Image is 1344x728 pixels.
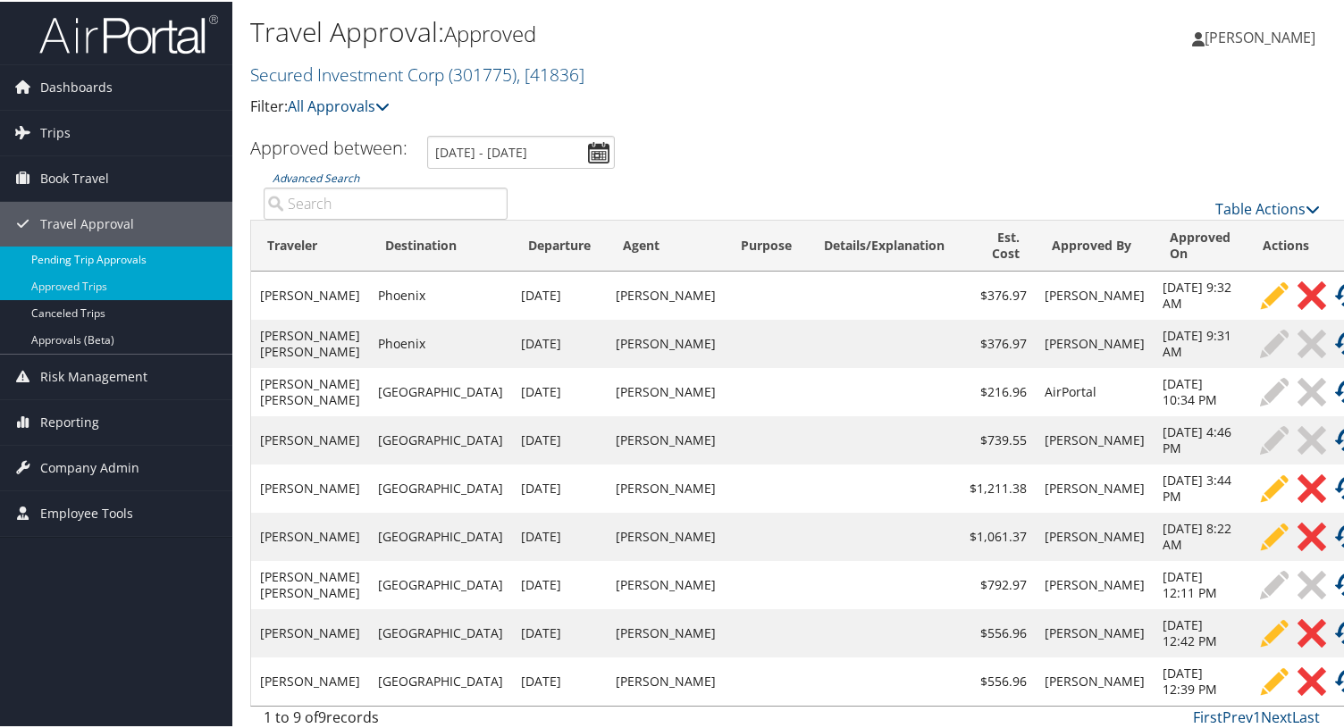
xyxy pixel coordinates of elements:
th: Est. Cost: activate to sort column ascending [961,219,1036,270]
td: [GEOGRAPHIC_DATA] [369,463,512,511]
td: [DATE] [512,656,607,704]
td: [DATE] 10:34 PM [1154,366,1247,414]
img: ta-modify-inactive.png [1260,328,1289,356]
td: [GEOGRAPHIC_DATA] [369,366,512,414]
a: Cancel [1293,569,1331,598]
td: [GEOGRAPHIC_DATA] [369,511,512,559]
span: Book Travel [40,155,109,199]
a: Prev [1222,706,1253,725]
td: [DATE] [512,414,607,463]
small: Approved [444,17,536,46]
td: [PERSON_NAME] [1036,270,1154,318]
span: Travel Approval [40,200,134,245]
span: Risk Management [40,353,147,397]
span: , [ 41836 ] [517,61,584,85]
td: $1,061.37 [961,511,1036,559]
a: Modify [1256,617,1293,646]
td: [DATE] [512,318,607,366]
td: $556.96 [961,656,1036,704]
th: Approved By: activate to sort column ascending [1036,219,1154,270]
span: Employee Tools [40,490,133,534]
td: [DATE] 9:31 AM [1154,318,1247,366]
input: Advanced Search [264,186,508,218]
img: ta-cancel.png [1298,665,1326,694]
a: Advanced Search [273,169,359,184]
span: Reporting [40,398,99,443]
td: [PERSON_NAME] [251,463,369,511]
th: Approved On: activate to sort column ascending [1154,219,1247,270]
th: Details/Explanation [808,219,961,270]
a: Modify [1256,473,1293,501]
span: [PERSON_NAME] [1205,26,1315,46]
a: Modify [1256,665,1293,694]
td: [DATE] 4:46 PM [1154,414,1247,463]
td: [PERSON_NAME] [607,463,725,511]
td: [DATE] [512,511,607,559]
img: ta-cancel-inactive.png [1298,569,1326,598]
td: Phoenix [369,270,512,318]
td: [DATE] 12:11 PM [1154,559,1247,607]
img: ta-cancel-inactive.png [1298,424,1326,453]
td: [DATE] 8:22 AM [1154,511,1247,559]
img: ta-cancel.png [1298,473,1326,501]
td: $216.96 [961,366,1036,414]
td: [PERSON_NAME] [607,511,725,559]
img: ta-cancel.png [1298,280,1326,308]
h1: Travel Approval: [250,12,972,49]
td: [DATE] [512,463,607,511]
td: $792.97 [961,559,1036,607]
span: Company Admin [40,444,139,489]
td: [DATE] [512,366,607,414]
td: [PERSON_NAME] [251,270,369,318]
td: [PERSON_NAME] [607,559,725,607]
td: [PERSON_NAME] [1036,463,1154,511]
td: $739.55 [961,414,1036,463]
img: ta-cancel.png [1298,521,1326,549]
td: [PERSON_NAME] [607,607,725,656]
td: [PERSON_NAME] [251,656,369,704]
td: [DATE] 3:44 PM [1154,463,1247,511]
img: ta-modify-inactive.png [1260,376,1289,405]
a: Cancel [1293,473,1331,501]
td: $1,211.38 [961,463,1036,511]
a: All Approvals [288,95,390,114]
td: [PERSON_NAME] [1036,656,1154,704]
a: Cancel [1293,521,1331,549]
a: Cancel [1293,328,1331,356]
td: [PERSON_NAME] [607,414,725,463]
a: Modify [1256,424,1293,453]
h3: Approved between: [250,134,407,158]
span: Trips [40,109,71,154]
a: Modify [1256,328,1293,356]
a: Secured Investment Corp [250,61,584,85]
a: Table Actions [1215,197,1320,217]
td: [DATE] [512,607,607,656]
span: Dashboards [40,63,113,108]
img: airportal-logo.png [39,12,218,54]
th: Destination: activate to sort column ascending [369,219,512,270]
a: Modify [1256,521,1293,549]
input: [DATE] - [DATE] [427,134,615,167]
th: Purpose [725,219,808,270]
td: $556.96 [961,607,1036,656]
a: Cancel [1293,665,1331,694]
td: [PERSON_NAME] [1036,559,1154,607]
a: [PERSON_NAME] [1192,9,1333,63]
td: [PERSON_NAME] [PERSON_NAME] [251,366,369,414]
a: Modify [1256,376,1293,405]
a: 1 [1253,706,1261,725]
a: Modify [1256,280,1293,308]
td: [DATE] 9:32 AM [1154,270,1247,318]
td: [DATE] 12:42 PM [1154,607,1247,656]
a: Cancel [1293,376,1331,405]
td: [PERSON_NAME] [PERSON_NAME] [251,559,369,607]
th: Agent [607,219,725,270]
a: Cancel [1293,280,1331,308]
a: First [1193,706,1222,725]
td: Phoenix [369,318,512,366]
td: [DATE] 12:39 PM [1154,656,1247,704]
img: ta-modify.png [1260,665,1289,694]
td: [PERSON_NAME] [1036,414,1154,463]
a: Cancel [1293,617,1331,646]
td: [GEOGRAPHIC_DATA] [369,607,512,656]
